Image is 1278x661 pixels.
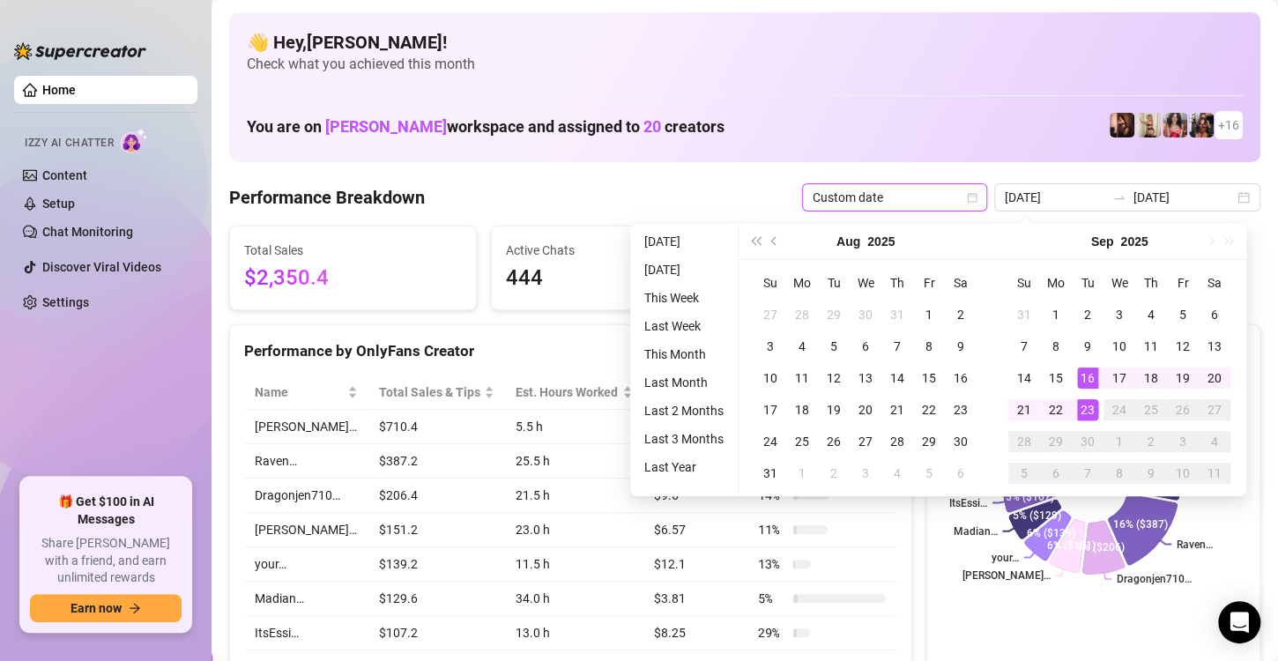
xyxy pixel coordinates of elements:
[42,260,161,274] a: Discover Viral Videos
[1109,399,1130,420] div: 24
[244,479,368,513] td: Dragonjen710…
[1167,299,1199,330] td: 2025-09-05
[643,513,747,547] td: $6.57
[30,494,182,528] span: 🎁 Get $100 in AI Messages
[368,513,506,547] td: $151.2
[1199,394,1230,426] td: 2025-09-27
[913,330,945,362] td: 2025-08-08
[1167,267,1199,299] th: Fr
[918,336,940,357] div: 8
[818,267,850,299] th: Tu
[637,259,731,280] li: [DATE]
[823,368,844,389] div: 12
[1199,362,1230,394] td: 2025-09-20
[1077,368,1098,389] div: 16
[967,192,977,203] span: calendar
[1177,538,1213,551] text: Raven…
[25,135,114,152] span: Izzy AI Chatter
[758,623,786,642] span: 29 %
[945,299,977,330] td: 2025-08-02
[1103,457,1135,489] td: 2025-10-08
[368,444,506,479] td: $387.2
[1109,336,1130,357] div: 10
[643,547,747,582] td: $12.1
[1141,431,1162,452] div: 2
[505,616,643,650] td: 13.0 h
[1072,267,1103,299] th: Tu
[754,267,786,299] th: Su
[918,431,940,452] div: 29
[1167,394,1199,426] td: 2025-09-26
[1109,368,1130,389] div: 17
[379,382,481,402] span: Total Sales & Tips
[1008,426,1040,457] td: 2025-09-28
[1135,394,1167,426] td: 2025-09-25
[945,267,977,299] th: Sa
[746,224,765,259] button: Last year (Control + left)
[950,368,971,389] div: 16
[1172,368,1193,389] div: 19
[1218,601,1260,643] div: Open Intercom Messenger
[1008,267,1040,299] th: Su
[950,336,971,357] div: 9
[881,362,913,394] td: 2025-08-14
[887,336,908,357] div: 7
[913,457,945,489] td: 2025-09-05
[1172,304,1193,325] div: 5
[855,463,876,484] div: 3
[1136,113,1161,137] img: Monique (@moneybagmoee)
[760,304,781,325] div: 27
[1103,267,1135,299] th: We
[1204,463,1225,484] div: 11
[14,42,146,60] img: logo-BBDzfeDw.svg
[913,426,945,457] td: 2025-08-29
[1172,463,1193,484] div: 10
[1045,336,1066,357] div: 8
[881,394,913,426] td: 2025-08-21
[760,463,781,484] div: 31
[1040,394,1072,426] td: 2025-09-22
[855,368,876,389] div: 13
[1141,336,1162,357] div: 11
[881,330,913,362] td: 2025-08-07
[244,616,368,650] td: ItsEssi…
[765,224,784,259] button: Previous month (PageUp)
[1135,330,1167,362] td: 2025-09-11
[1005,188,1105,207] input: Start date
[1109,463,1130,484] div: 8
[1172,336,1193,357] div: 12
[786,267,818,299] th: Mo
[643,479,747,513] td: $9.6
[505,547,643,582] td: 11.5 h
[244,547,368,582] td: your…
[1077,399,1098,420] div: 23
[818,426,850,457] td: 2025-08-26
[823,399,844,420] div: 19
[1077,463,1098,484] div: 7
[850,299,881,330] td: 2025-07-30
[1045,399,1066,420] div: 22
[1045,304,1066,325] div: 1
[42,295,89,309] a: Settings
[948,497,986,509] text: ItsEssi…
[1014,304,1035,325] div: 31
[1218,115,1239,135] span: + 16
[637,231,731,252] li: [DATE]
[1112,190,1126,204] span: swap-right
[244,262,462,295] span: $2,350.4
[1141,368,1162,389] div: 18
[1116,573,1191,585] text: Dragonjen710…
[758,554,786,574] span: 13 %
[42,83,76,97] a: Home
[786,330,818,362] td: 2025-08-04
[244,375,368,410] th: Name
[1040,299,1072,330] td: 2025-09-01
[1199,457,1230,489] td: 2025-10-11
[786,394,818,426] td: 2025-08-18
[1189,113,1214,137] img: Erica (@ericabanks)
[247,117,724,137] h1: You are on workspace and assigned to creators
[1040,267,1072,299] th: Mo
[244,410,368,444] td: [PERSON_NAME]…
[760,431,781,452] div: 24
[1072,299,1103,330] td: 2025-09-02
